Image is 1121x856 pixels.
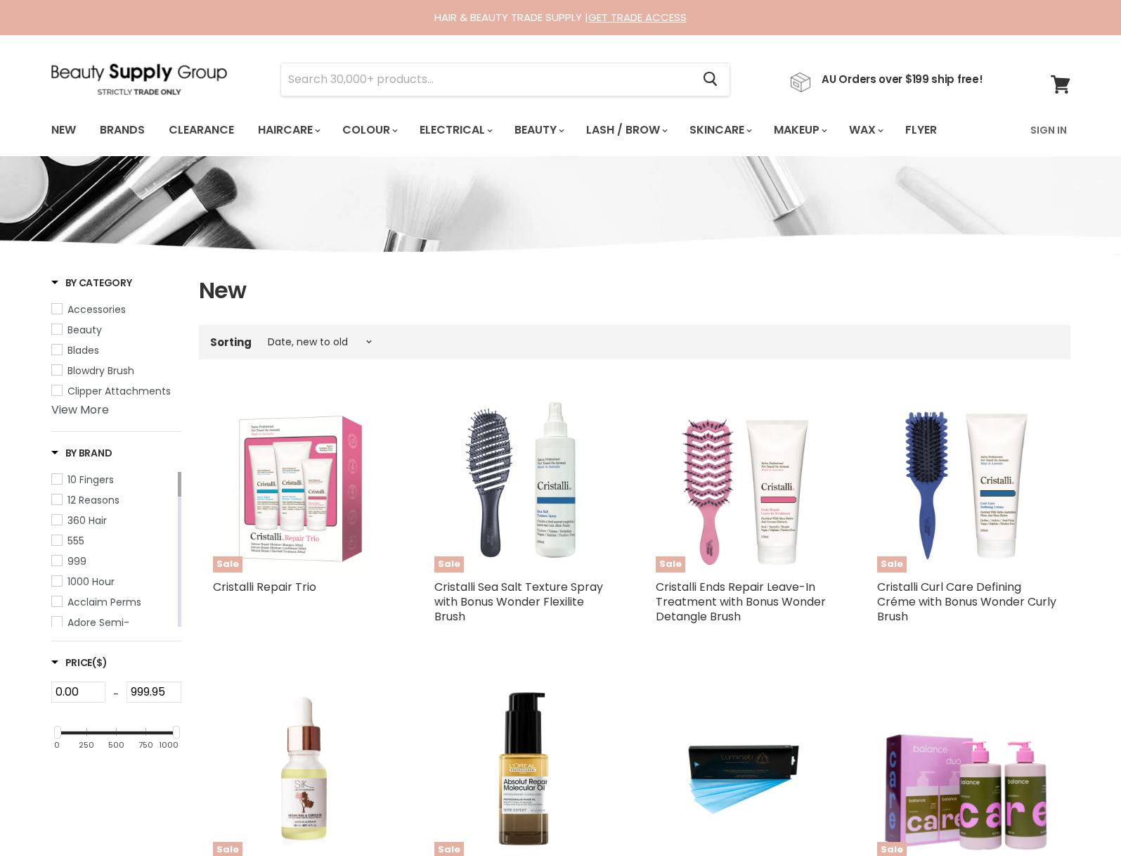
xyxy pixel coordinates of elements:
form: Product [280,63,730,96]
a: Sign In [1022,115,1075,145]
a: Haircare [247,115,329,145]
div: 250 [79,741,94,750]
span: ($) [92,656,107,670]
h3: Price($) [51,656,108,670]
a: Flyer [895,115,947,145]
a: Beauty [51,322,181,338]
div: 0 [54,741,60,750]
span: 1000 Hour [67,575,115,589]
input: Max Price [127,682,181,703]
div: HAIR & BEAUTY TRADE SUPPLY | [34,11,1088,25]
h3: By Brand [51,446,112,460]
a: 10 Fingers [51,472,175,487]
span: 10 Fingers [67,473,114,487]
a: Brands [89,115,155,145]
input: Min Price [51,682,106,703]
a: Cristalli Curl Care Defining Créme with Bonus Wonder Curly Brush [877,579,1056,625]
a: 12 Reasons [51,492,175,508]
a: Blowdry Brush [51,363,181,378]
a: Cristalli Sea Salt Texture Spray with Bonus Wonder Flexilite Brush [434,579,603,625]
a: Cristalli Sea Salt Texture Spray with Bonus Wonder Flexilite Brush Sale [434,393,614,573]
span: Sale [213,556,242,573]
a: Cristalli Ends Repair Leave-In Treatment with Bonus Wonder Detangle Brush [656,579,826,625]
a: Colour [332,115,406,145]
h1: New [199,276,1070,305]
a: Adore Semi-Permanent Hair Color [51,615,175,646]
span: Beauty [67,323,102,337]
div: - [105,682,127,707]
span: Sale [877,556,907,573]
a: Makeup [763,115,836,145]
span: 999 [67,554,86,568]
a: 555 [51,533,175,549]
span: 12 Reasons [67,493,119,507]
img: Cristalli Repair Trio [232,393,372,573]
a: Acclaim Perms [51,594,175,610]
span: Acclaim Perms [67,595,141,609]
span: Blades [67,343,99,357]
span: Sale [434,556,464,573]
div: 500 [108,741,124,750]
a: Lash / Brow [576,115,676,145]
img: Cristalli Ends Repair Leave-In Treatment with Bonus Wonder Detangle Brush [677,393,813,573]
a: Blades [51,343,181,358]
input: Search [281,63,692,96]
a: GET TRADE ACCESS [588,10,687,25]
a: Beauty [504,115,573,145]
h3: By Category [51,276,132,290]
span: Accessories [67,302,126,317]
a: 999 [51,554,175,569]
a: View More [51,402,109,418]
a: 360 Hair [51,513,175,528]
a: Cristalli Repair Trio Sale [213,393,392,573]
span: Price [51,656,108,670]
a: Clearance [158,115,245,145]
div: 1000 [159,741,179,750]
span: Blowdry Brush [67,364,134,378]
a: Cristalli Curl Care Defining Créme with Bonus Wonder Curly Brush Sale [877,393,1056,573]
span: Clipper Attachments [67,384,171,398]
ul: Main menu [41,110,985,151]
span: Adore Semi-Permanent Hair Color [67,615,173,645]
span: 360 Hair [67,513,107,528]
button: Search [692,63,730,96]
nav: Main [34,110,1088,151]
a: Cristalli Repair Trio [213,579,316,595]
a: Skincare [679,115,760,145]
div: 750 [138,741,153,750]
label: Sorting [210,336,252,348]
span: Sale [656,556,685,573]
img: Cristalli Sea Salt Texture Spray with Bonus Wonder Flexilite Brush [462,393,585,573]
span: 555 [67,534,84,548]
a: Wax [838,115,892,145]
img: Cristalli Curl Care Defining Créme with Bonus Wonder Curly Brush [895,393,1037,573]
iframe: Gorgias live chat messenger [1051,790,1107,842]
a: New [41,115,86,145]
a: 1000 Hour [51,574,175,589]
a: Electrical [409,115,501,145]
a: Clipper Attachments [51,383,181,399]
a: Cristalli Ends Repair Leave-In Treatment with Bonus Wonder Detangle Brush Sale [656,393,835,573]
a: Accessories [51,302,181,317]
